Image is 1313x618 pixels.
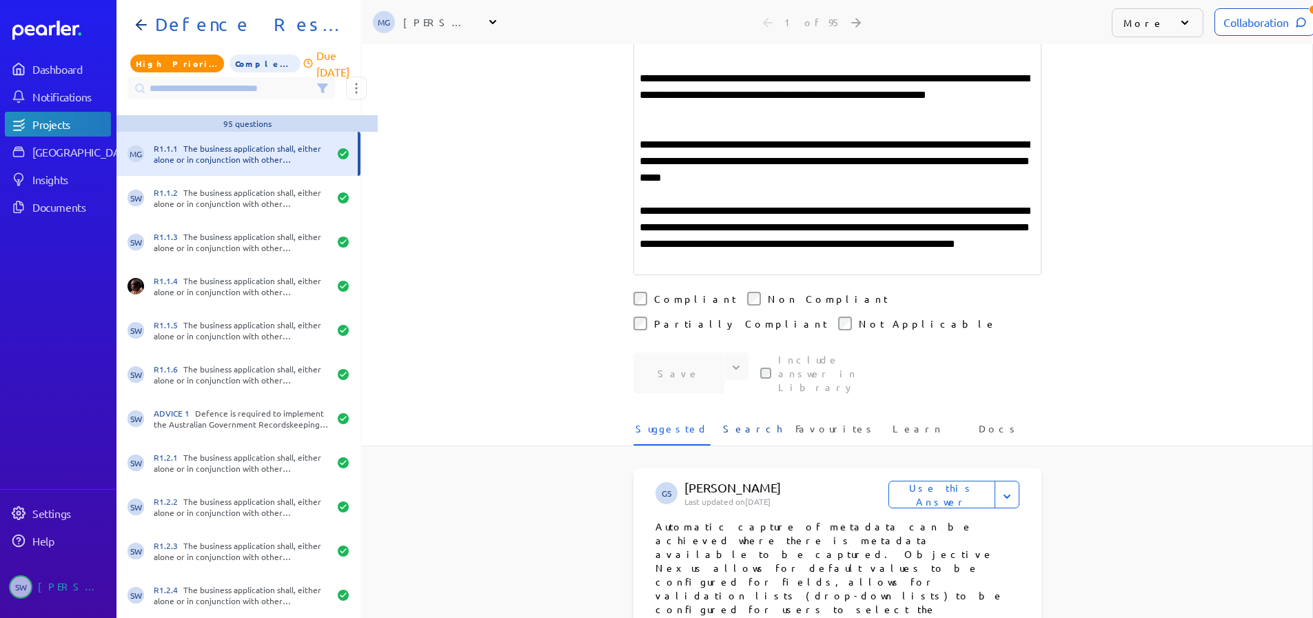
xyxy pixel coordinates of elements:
[316,47,367,80] p: Due [DATE]
[403,15,472,29] div: [PERSON_NAME]
[130,54,224,72] span: Priority
[154,363,329,386] div: The business application shall, either alone or in conjunction with other applications, allow int...
[654,292,736,306] label: Compliant
[893,421,943,444] span: Learn
[32,145,135,159] div: [GEOGRAPHIC_DATA]
[32,506,110,520] div: Settings
[5,501,111,526] a: Settings
[150,14,338,36] h1: Defence Response 202509
[154,496,329,518] div: The business application shall, either alone or in conjunction with other applications enable the...
[760,368,771,379] input: This checkbox controls whether your answer will be included in the Answer Library for future use
[154,540,329,562] div: The business application shall, either alone or in conjunction with other applications be able to...
[12,21,111,40] a: Dashboard
[888,481,995,508] button: Use this Answer
[9,575,32,599] span: Steve Whittington
[154,143,329,165] div: The business application shall, either alone or in conjunction with other applications enable the...
[995,481,1019,508] button: Expand
[154,187,329,209] div: The business application shall, either alone or in conjunction with other applications where an i...
[128,587,144,604] span: Steve Whittington
[32,117,110,131] div: Projects
[373,11,395,33] span: Michael Grimwade
[684,479,888,496] p: [PERSON_NAME]
[154,275,183,286] span: R1.1.4
[784,16,841,28] div: 1 of 95
[5,528,111,553] a: Help
[128,543,144,559] span: Steve Whittington
[32,172,110,186] div: Insights
[5,57,111,81] a: Dashboard
[154,231,183,242] span: R1.1.3
[859,317,997,330] label: Not Applicable
[154,452,329,474] div: The business application shall, either alone or in conjunction with other applications enable the...
[154,319,329,341] div: The business application shall, either alone or in conjunction with other applications support ca...
[154,143,183,154] span: R1.1.1
[128,190,144,206] span: Steve Whittington
[128,234,144,250] span: Steve Whittington
[5,112,111,137] a: Projects
[154,363,183,375] span: R1.1.6
[5,570,111,604] a: SW[PERSON_NAME]
[5,195,111,219] a: Documents
[154,540,183,551] span: R1.2.3
[154,187,183,198] span: R1.1.2
[32,534,110,548] div: Help
[154,452,183,463] span: R1.2.1
[128,499,144,515] span: Steve Whittington
[655,482,678,504] span: Gary Somerville
[32,200,110,214] div: Documents
[979,421,1019,444] span: Docs
[32,90,110,103] div: Notifications
[154,584,183,595] span: R1.2.4
[768,292,888,306] label: Non Compliant
[5,167,111,192] a: Insights
[5,139,111,164] a: [GEOGRAPHIC_DATA]
[230,54,301,72] span: All Questions Completed
[154,408,329,430] div: Defence is required to implement the Australian Government Recordskeeping Metadata Standard. Defe...
[154,584,329,606] div: The business application shall, either alone or in conjunction with other applications support th...
[795,421,876,444] span: Favourites
[128,322,144,339] span: Steve Whittington
[154,275,329,297] div: The business application shall, either alone or in conjunction with other applications enable the...
[684,496,888,507] p: Last updated on [DATE]
[128,278,144,295] img: Ryan Baird
[1123,16,1164,30] p: More
[128,366,144,383] span: Steve Whittington
[654,317,827,330] label: Partially Compliant
[778,352,895,394] label: This checkbox controls whether your answer will be included in the Answer Library for future use
[154,496,183,507] span: R1.2.2
[128,410,144,427] span: Steve Whittington
[32,62,110,76] div: Dashboard
[38,575,107,599] div: [PERSON_NAME]
[128,455,144,471] span: Steve Whittington
[5,84,111,109] a: Notifications
[154,231,329,253] div: The business application shall, either alone or in conjunction with other applications where the ...
[223,118,272,129] div: 95 questions
[635,421,709,444] span: Suggested
[723,421,782,444] span: Search
[128,146,144,162] span: Michael Grimwade
[154,319,183,330] span: R1.1.5
[154,408,195,419] span: ADVICE 1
